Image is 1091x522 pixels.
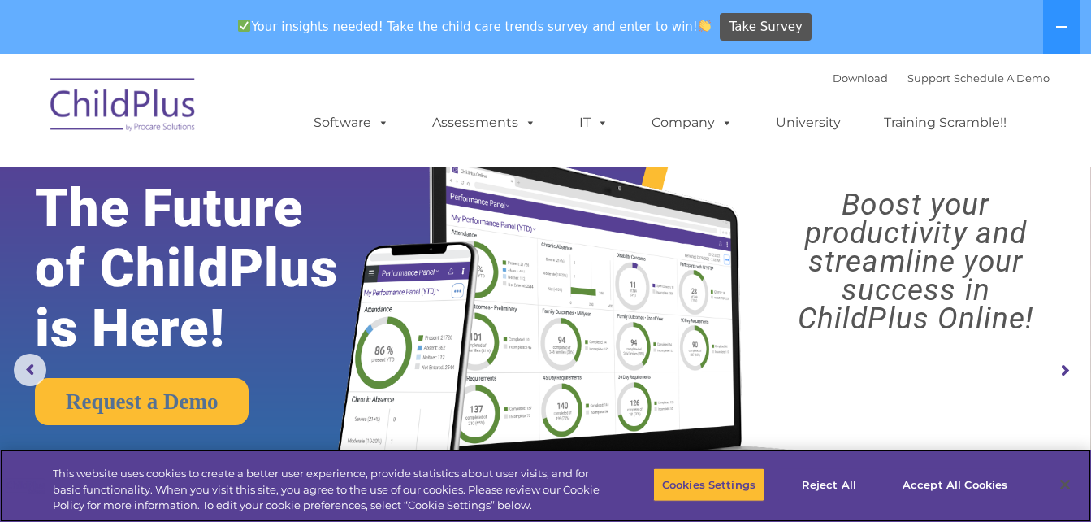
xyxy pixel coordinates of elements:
span: Take Survey [729,13,803,41]
button: Close [1047,467,1083,502]
a: University [760,107,857,139]
a: Training Scramble!! [868,107,1023,139]
button: Accept All Cookies [894,468,1016,502]
a: Download [833,72,888,85]
a: Software [297,107,405,139]
a: IT [563,107,625,139]
img: 👏 [699,20,711,32]
span: Phone number [226,174,295,186]
span: Last name [226,107,275,120]
button: Cookies Settings [653,468,764,502]
rs-layer: Boost your productivity and streamline your success in ChildPlus Online! [754,190,1078,333]
a: Assessments [416,107,552,139]
a: Request a Demo [35,378,249,425]
font: | [833,72,1050,85]
img: ✅ [238,20,250,32]
span: Your insights needed! Take the child care trends survey and enter to win! [232,11,718,42]
button: Reject All [778,468,880,502]
rs-layer: The Future of ChildPlus is Here! [35,178,383,359]
img: ChildPlus by Procare Solutions [42,67,205,148]
a: Support [907,72,950,85]
div: This website uses cookies to create a better user experience, provide statistics about user visit... [53,466,600,514]
a: Take Survey [720,13,812,41]
a: Schedule A Demo [954,72,1050,85]
a: Company [635,107,749,139]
